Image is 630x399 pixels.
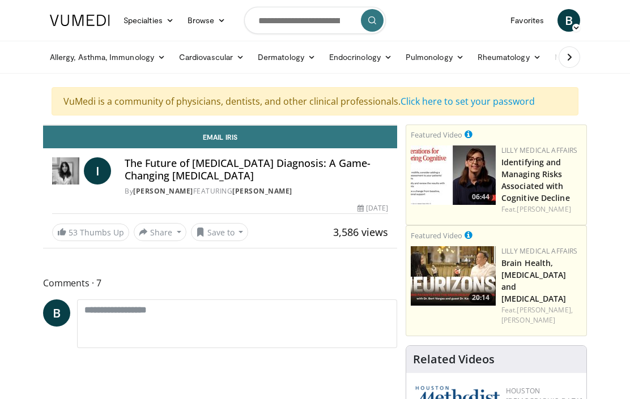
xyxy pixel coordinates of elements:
a: Click here to set your password [401,95,535,108]
h4: The Future of [MEDICAL_DATA] Diagnosis: A Game-Changing [MEDICAL_DATA] [125,157,388,182]
a: [PERSON_NAME], [517,305,572,315]
button: Share [134,223,186,241]
a: 20:14 [411,246,496,306]
h4: Related Videos [413,353,495,366]
a: B [43,299,70,327]
a: Pulmonology [399,46,471,68]
div: Feat. [501,204,582,214]
a: I [84,157,111,185]
a: [PERSON_NAME] [133,186,193,196]
a: 06:44 [411,145,496,205]
a: [PERSON_NAME] [501,315,555,325]
a: Rheumatology [471,46,548,68]
a: Browse [181,9,233,32]
div: [DATE] [357,203,388,213]
span: 3,586 views [333,225,388,239]
span: 20:14 [469,293,493,303]
a: Brain Health, [MEDICAL_DATA] and [MEDICAL_DATA] [501,258,566,304]
a: Allergy, Asthma, Immunology [43,46,172,68]
a: Lilly Medical Affairs [501,246,578,256]
div: VuMedi is a community of physicians, dentists, and other clinical professionals. [52,87,578,115]
span: Comments 7 [43,276,397,290]
small: Featured Video [411,130,462,140]
button: Save to [191,223,249,241]
a: Specialties [117,9,181,32]
a: [PERSON_NAME] [517,204,571,214]
a: Identifying and Managing Risks Associated with Cognitive Decline [501,157,570,203]
a: Favorites [504,9,551,32]
div: By FEATURING [125,186,388,196]
a: B [557,9,580,32]
a: [PERSON_NAME] [232,186,292,196]
input: Search topics, interventions [244,7,386,34]
a: Endocrinology [322,46,399,68]
img: VuMedi Logo [50,15,110,26]
a: 53 Thumbs Up [52,224,129,241]
div: Feat. [501,305,582,325]
small: Featured Video [411,230,462,241]
img: ca157f26-4c4a-49fd-8611-8e91f7be245d.png.150x105_q85_crop-smart_upscale.jpg [411,246,496,306]
a: Lilly Medical Affairs [501,145,578,155]
img: fc5f84e2-5eb7-4c65-9fa9-08971b8c96b8.jpg.150x105_q85_crop-smart_upscale.jpg [411,145,496,205]
img: Dr. Iris Gorfinkel [52,157,79,185]
a: Dermatology [251,46,322,68]
a: Cardiovascular [172,46,251,68]
span: 53 [69,227,78,238]
span: 06:44 [469,192,493,202]
a: Email Iris [43,126,397,148]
